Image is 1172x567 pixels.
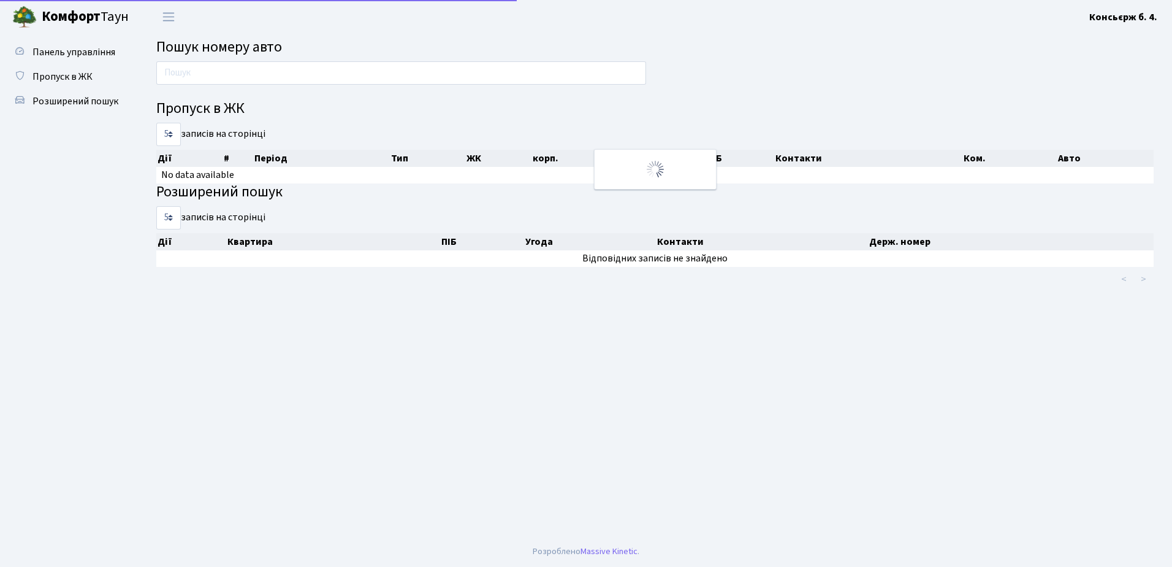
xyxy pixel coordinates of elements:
[6,40,129,64] a: Панель управління
[156,61,646,85] input: Пошук
[156,183,1154,201] h4: Розширений пошук
[42,7,101,26] b: Комфорт
[253,150,390,167] th: Період
[1089,10,1157,24] b: Консьєрж б. 4.
[156,206,265,229] label: записів на сторінці
[156,36,282,58] span: Пошук номеру авто
[531,150,640,167] th: корп.
[6,64,129,89] a: Пропуск в ЖК
[156,167,1154,183] td: No data available
[156,150,223,167] th: Дії
[153,7,184,27] button: Переключити навігацію
[645,160,665,179] img: Обробка...
[156,233,226,250] th: Дії
[1057,150,1154,167] th: Авто
[390,150,465,167] th: Тип
[156,100,1154,118] h4: Пропуск в ЖК
[32,45,115,59] span: Панель управління
[223,150,253,167] th: #
[32,94,118,108] span: Розширений пошук
[706,150,774,167] th: ПІБ
[1089,10,1157,25] a: Консьєрж б. 4.
[868,233,1154,250] th: Держ. номер
[962,150,1057,167] th: Ком.
[774,150,963,167] th: Контакти
[42,7,129,28] span: Таун
[656,233,867,250] th: Контакти
[32,70,93,83] span: Пропуск в ЖК
[533,545,639,558] div: Розроблено .
[156,250,1154,267] td: Відповідних записів не знайдено
[465,150,531,167] th: ЖК
[156,206,181,229] select: записів на сторінці
[226,233,440,250] th: Квартира
[156,123,181,146] select: записів на сторінці
[440,233,524,250] th: ПІБ
[524,233,656,250] th: Угода
[156,123,265,146] label: записів на сторінці
[12,5,37,29] img: logo.png
[6,89,129,114] a: Розширений пошук
[580,545,637,558] a: Massive Kinetic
